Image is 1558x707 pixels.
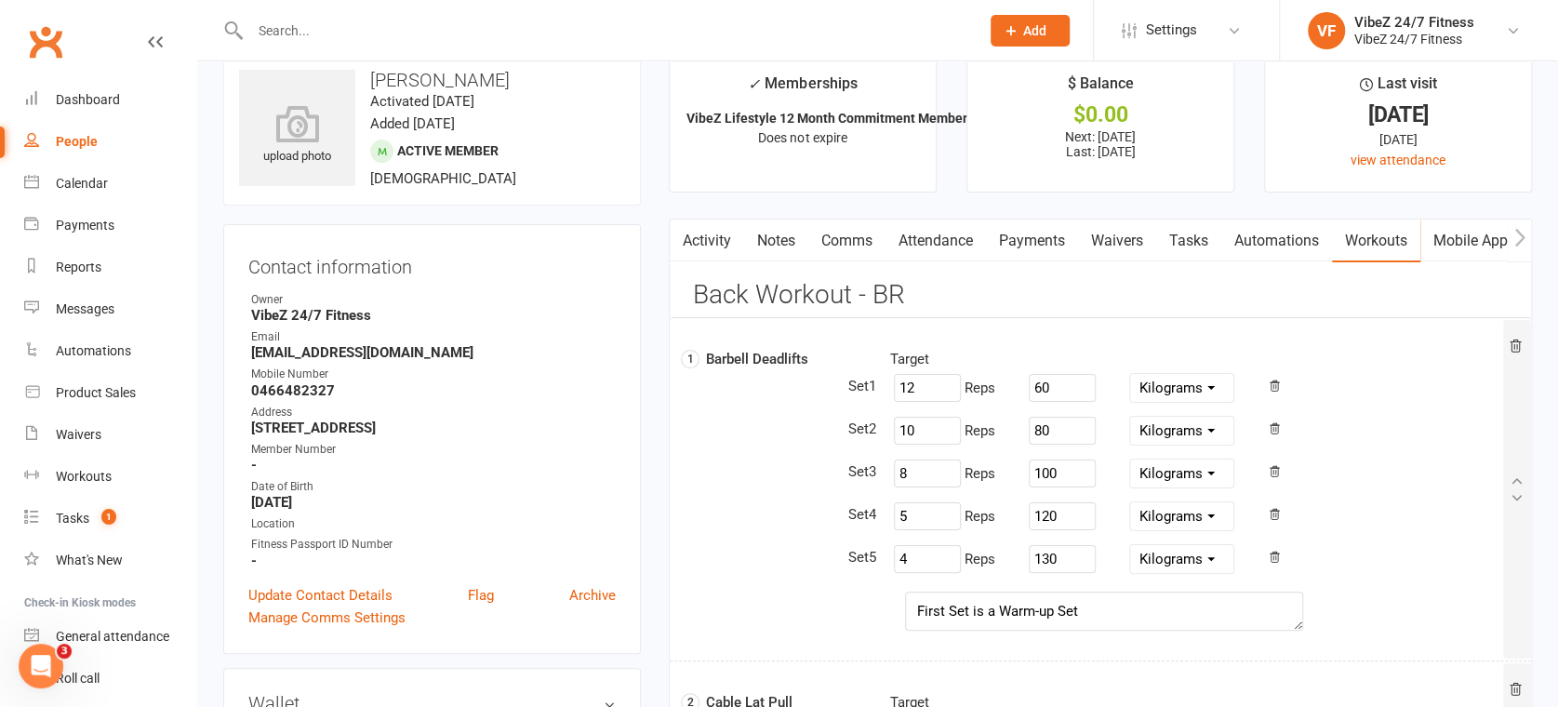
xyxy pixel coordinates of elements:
[1282,105,1514,125] div: [DATE]
[876,348,1143,370] div: Target
[24,616,196,658] a: General attendance kiosk mode
[1354,31,1474,47] div: VibeZ 24/7 Fitness
[251,366,616,383] div: Mobile Number
[24,540,196,581] a: What's New
[24,330,196,372] a: Automations
[1029,545,1096,573] input: #
[1156,220,1221,262] a: Tasks
[1023,23,1046,38] span: Add
[56,427,101,442] div: Waivers
[56,511,89,526] div: Tasks
[905,592,1303,631] textarea: First Set is a Warm-up Set
[239,105,355,167] div: upload photo
[1351,153,1445,167] a: view attendance
[890,499,995,534] div: Reps
[1146,9,1197,51] span: Settings
[22,19,69,65] a: Clubworx
[890,456,995,491] div: Reps
[24,372,196,414] a: Product Sales
[748,75,760,93] i: ✓
[24,658,196,700] a: Roll call
[693,281,905,310] h3: Back Workout - BR
[56,92,120,107] div: Dashboard
[1420,220,1521,262] a: Mobile App
[1029,374,1096,402] input: #
[56,629,169,644] div: General attendance
[808,220,886,262] a: Comms
[251,344,616,361] strong: [EMAIL_ADDRESS][DOMAIN_NAME]
[24,163,196,205] a: Calendar
[681,350,699,368] span: 1
[24,456,196,498] a: Workouts
[569,584,616,607] a: Archive
[748,72,857,106] div: Memberships
[1067,72,1133,105] div: $ Balance
[56,469,112,484] div: Workouts
[251,457,616,474] strong: -
[986,220,1078,262] a: Payments
[670,220,744,262] a: Activity
[56,385,136,400] div: Product Sales
[1332,220,1420,262] a: Workouts
[1360,72,1437,105] div: Last visit
[251,553,616,569] strong: -
[894,545,961,573] input: #
[24,414,196,456] a: Waivers
[251,291,616,309] div: Owner
[251,478,616,496] div: Date of Birth
[894,502,961,530] input: #
[370,115,455,132] time: Added [DATE]
[56,671,100,686] div: Roll call
[56,553,123,567] div: What's New
[1354,14,1474,31] div: VibeZ 24/7 Fitness
[24,247,196,288] a: Reports
[251,536,616,554] div: Fitness Passport ID Number
[251,515,616,533] div: Location
[991,15,1070,47] button: Add
[251,328,616,346] div: Email
[1029,460,1096,487] input: #
[984,129,1217,159] p: Next: [DATE] Last: [DATE]
[894,417,961,445] input: #
[24,498,196,540] a: Tasks 1
[239,70,625,90] h3: [PERSON_NAME]
[744,220,808,262] a: Notes
[56,343,131,358] div: Automations
[370,170,516,187] span: [DEMOGRAPHIC_DATA]
[24,121,196,163] a: People
[890,370,995,406] div: Reps
[101,509,116,525] span: 1
[1308,12,1345,49] div: VF
[894,374,961,402] input: #
[248,584,393,607] a: Update Contact Details
[894,460,961,487] input: #
[24,79,196,121] a: Dashboard
[670,318,1531,661] div: 1 Barbell DeadliftsTargetRepsRepsRepsRepsRepsFirst Set is a Warm-up Set
[686,111,978,126] strong: VibeZ Lifestyle 12 Month Commitment Member...
[245,18,966,44] input: Search...
[1029,502,1096,530] input: #
[1029,417,1096,445] input: #
[1282,129,1514,150] div: [DATE]
[758,130,846,145] span: Does not expire
[468,584,494,607] a: Flag
[886,220,986,262] a: Attendance
[56,176,108,191] div: Calendar
[24,205,196,247] a: Payments
[56,301,114,316] div: Messages
[370,93,474,110] time: Activated [DATE]
[56,218,114,233] div: Payments
[57,644,72,659] span: 3
[251,420,616,436] strong: [STREET_ADDRESS]
[1078,220,1156,262] a: Waivers
[706,348,808,370] label: Barbell Deadlifts
[890,413,995,448] div: Reps
[251,494,616,511] strong: [DATE]
[251,307,616,324] strong: VibeZ 24/7 Fitness
[984,105,1217,125] div: $0.00
[248,249,616,277] h3: Contact information
[251,382,616,399] strong: 0466482327
[19,644,63,688] iframe: Intercom live chat
[251,404,616,421] div: Address
[24,288,196,330] a: Messages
